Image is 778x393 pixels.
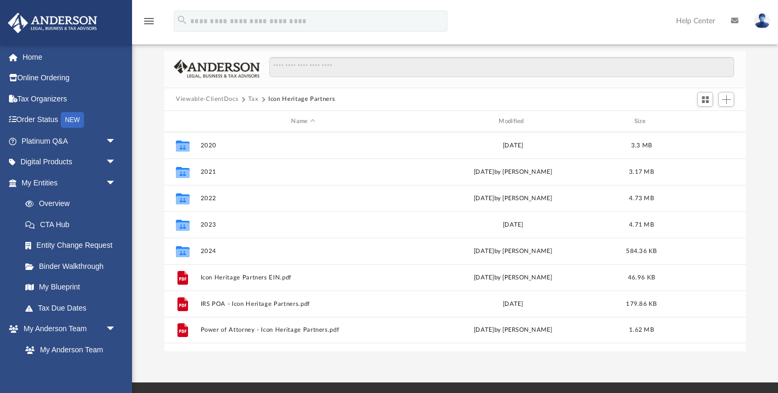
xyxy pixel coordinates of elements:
div: [DATE] by [PERSON_NAME] [410,247,616,256]
input: Search files and folders [269,57,734,77]
button: IRS POA - Icon Heritage Partners.pdf [201,301,406,307]
a: My Anderson Teamarrow_drop_down [7,319,127,340]
div: id [667,117,741,126]
a: My Blueprint [15,277,127,298]
span: 4.73 MB [629,195,654,201]
span: 46.96 KB [628,275,655,280]
img: User Pic [754,13,770,29]
div: [DATE] by [PERSON_NAME] [410,167,616,177]
span: arrow_drop_down [106,130,127,152]
div: grid [164,132,746,351]
a: CTA Hub [15,214,132,235]
span: 4.71 MB [629,222,654,228]
div: Modified [410,117,616,126]
button: 2024 [201,248,406,255]
a: Binder Walkthrough [15,256,132,277]
div: [DATE] by [PERSON_NAME] [410,273,616,283]
div: id [169,117,195,126]
span: 179.86 KB [626,301,657,307]
a: Tax Organizers [7,88,132,109]
div: [DATE] by [PERSON_NAME] [410,326,616,335]
button: 2023 [201,221,406,228]
button: Icon Heritage Partners EIN.pdf [201,274,406,281]
a: Platinum Q&Aarrow_drop_down [7,130,132,152]
div: Size [621,117,663,126]
a: Home [7,46,132,68]
div: [DATE] [410,141,616,151]
span: 3.17 MB [629,169,654,175]
a: Online Ordering [7,68,132,89]
span: arrow_drop_down [106,319,127,340]
div: NEW [61,112,84,128]
button: Viewable-ClientDocs [176,95,238,104]
button: 2022 [201,195,406,202]
button: 2020 [201,142,406,149]
a: Overview [15,193,132,214]
button: Power of Attorney - Icon Heritage Partners.pdf [201,327,406,334]
a: Digital Productsarrow_drop_down [7,152,132,173]
div: [DATE] by [PERSON_NAME] [410,194,616,203]
div: Name [200,117,406,126]
div: [DATE] [410,220,616,230]
button: Add [718,92,734,107]
span: arrow_drop_down [106,172,127,194]
a: menu [143,20,155,27]
a: Entity Change Request [15,235,132,256]
i: search [176,14,188,26]
button: 2021 [201,169,406,175]
a: My Entitiesarrow_drop_down [7,172,132,193]
img: Anderson Advisors Platinum Portal [5,13,100,33]
a: My Anderson Team [15,339,121,360]
a: Order StatusNEW [7,109,132,131]
span: 1.62 MB [629,327,654,333]
button: Icon Heritage Partners [268,95,335,104]
span: 584.36 KB [626,248,657,254]
button: Switch to Grid View [697,92,713,107]
i: menu [143,15,155,27]
a: Tax Due Dates [15,297,132,319]
button: Tax [248,95,259,104]
div: [DATE] [410,300,616,309]
span: arrow_drop_down [106,152,127,173]
span: 3.3 MB [631,143,652,148]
